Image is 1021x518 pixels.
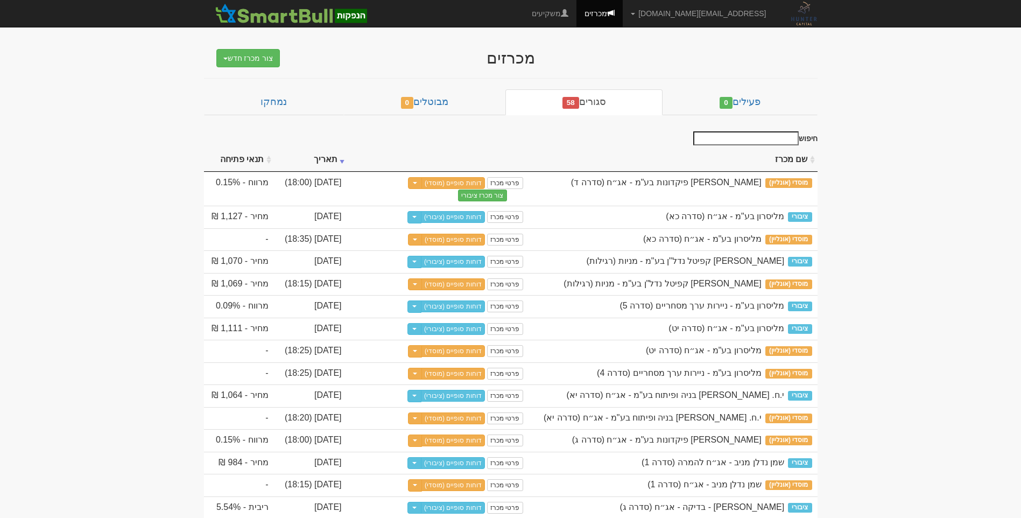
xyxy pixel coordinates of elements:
a: דוחות סופיים (ציבורי) [421,502,485,514]
td: [DATE] [274,250,347,273]
span: מליסרון בע"מ - אג״ח (סדרה יט) [646,346,762,355]
td: [DATE] [274,318,347,340]
span: מליסרון בע"מ - ניירות ערך מסחריים (סדרה 5) [619,301,784,310]
td: [DATE] [274,384,347,407]
span: מליסרון בע"מ - אג״ח (סדרה כא) [643,234,762,243]
td: מחיר - 1,111 ₪ [204,318,274,340]
td: - [204,362,274,385]
span: שמן נדלן מניב - אג״ח (סדרה 1) [647,480,762,489]
a: מבוטלים [344,89,505,115]
span: י.ח. דמרי בניה ופיתוח בע"מ - אג״ח (סדרה יא) [544,413,762,422]
td: מרווח - 0.09% [204,295,274,318]
span: אביעד פיקדונות בע"מ - אג״ח (סדרה ד) [571,178,762,187]
th: שם מכרז : activate to sort column ascending [529,148,818,172]
span: מוסדי (אונליין) [765,369,812,379]
a: פרטי מכרז [487,479,523,491]
label: חיפוש [689,131,818,145]
a: דוחות סופיים (מוסדי) [421,435,485,446]
a: פרטי מכרז [487,390,523,402]
td: [DATE] (18:15) [274,474,347,496]
span: 0 [720,97,733,109]
span: י.ח. דמרי בניה ופיתוח בע"מ - אג״ח (סדרה יא) [566,390,784,400]
td: [DATE] (18:20) [274,407,347,430]
a: דוחות סופיים (מוסדי) [421,234,485,246]
a: פרטי מכרז [487,234,523,246]
td: מרווח - 0.15% [204,172,274,206]
span: ציבורי [788,503,812,513]
a: פרטי מכרז [487,256,523,268]
span: 0 [401,97,414,109]
th: תנאי פתיחה : activate to sort column ascending [204,148,274,172]
td: [DATE] (18:25) [274,362,347,385]
a: פרטי מכרז [487,502,523,514]
td: [DATE] (18:15) [274,273,347,296]
input: חיפוש [693,131,799,145]
a: נמחקו [204,89,344,115]
td: [DATE] [274,295,347,318]
td: מרווח - 0.15% [204,429,274,452]
a: דוחות סופיים (מוסדי) [421,368,485,380]
span: מוסדי (אונליין) [765,414,812,423]
a: דוחות סופיים (מוסדי) [421,412,485,424]
span: מוסדי (אונליין) [765,346,812,356]
td: [DATE] (18:35) [274,228,347,251]
a: פרטי מכרז [487,300,523,312]
span: ציבורי [788,391,812,401]
a: פרטי מכרז [487,412,523,424]
a: דוחות סופיים (מוסדי) [421,479,485,491]
a: דוחות סופיים (מוסדי) [421,278,485,290]
a: דוחות סופיים (ציבורי) [421,323,485,335]
td: [DATE] (18:00) [274,429,347,452]
span: מליסרון בע"מ - ניירות ערך מסחריים (סדרה 4) [597,368,762,377]
span: ציבורי [788,302,812,311]
a: פרטי מכרז [487,177,523,189]
span: מוסדי (אונליין) [765,279,812,289]
td: מחיר - 1,070 ₪ [204,250,274,273]
td: מחיר - 1,127 ₪ [204,206,274,228]
a: סגורים [505,89,663,115]
a: דוחות סופיים (מוסדי) [421,345,485,357]
span: מוסדי (אונליין) [765,436,812,445]
td: [DATE] [274,452,347,474]
span: אחים דוניץ - בדיקה - אג״ח (סדרה ג) [620,502,785,512]
span: סלע קפיטל נדל"ן בע"מ - מניות (רגילות) [587,256,785,265]
a: פרטי מכרז [487,435,523,446]
span: אביעד פיקדונות בע"מ - אג״ח (סדרה ג) [572,435,762,444]
td: [DATE] [274,206,347,228]
a: דוחות סופיים (ציבורי) [421,211,485,223]
button: צור מכרז חדש [216,49,280,67]
span: סלע קפיטל נדל"ן בע"מ - מניות (רגילות) [564,279,762,288]
td: [DATE] (18:00) [274,172,347,206]
a: דוחות סופיים (ציבורי) [421,457,485,469]
td: - [204,474,274,496]
a: פרטי מכרז [487,457,523,469]
a: פרטי מכרז [487,278,523,290]
span: ציבורי [788,458,812,468]
a: דוחות סופיים (ציבורי) [421,256,485,268]
span: מליסרון בע"מ - אג״ח (סדרה כא) [666,212,784,221]
span: מוסדי (אונליין) [765,480,812,490]
td: [DATE] (18:25) [274,340,347,362]
a: דוחות סופיים (מוסדי) [421,177,485,189]
td: - [204,340,274,362]
td: מחיר - 1,069 ₪ [204,273,274,296]
td: מחיר - 1,064 ₪ [204,384,274,407]
span: מוסדי (אונליין) [765,178,812,188]
div: מכרזים [301,49,721,67]
span: ציבורי [788,324,812,334]
a: פרטי מכרז [487,345,523,357]
a: פרטי מכרז [487,211,523,223]
span: שמן נדלן מניב - אג״ח להמרה (סדרה 1) [642,458,784,467]
span: מליסרון בע"מ - אג״ח (סדרה יט) [668,324,784,333]
a: פרטי מכרז [487,323,523,335]
a: דוחות סופיים (ציבורי) [421,300,485,312]
span: ציבורי [788,212,812,222]
a: פעילים [663,89,817,115]
a: דוחות סופיים (ציבורי) [421,390,485,402]
span: ציבורי [788,257,812,267]
td: - [204,228,274,251]
td: מחיר - 984 ₪ [204,452,274,474]
td: - [204,407,274,430]
button: צור מכרז ציבורי [458,190,507,201]
a: פרטי מכרז [487,368,523,380]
